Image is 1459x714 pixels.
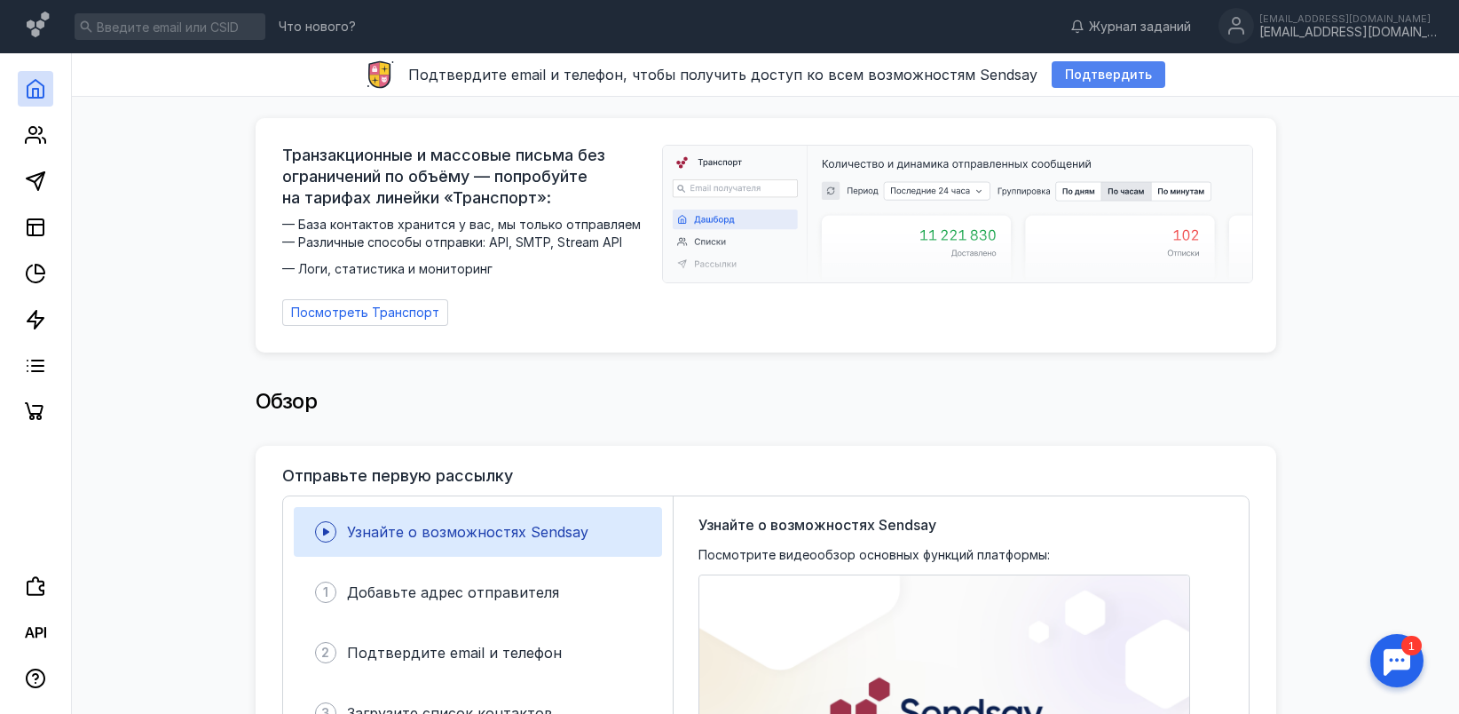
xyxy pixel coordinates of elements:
[291,305,439,321] span: Посмотреть Транспорт
[347,583,559,601] span: Добавьте адрес отправителя
[698,546,1050,564] span: Посмотрите видеообзор основных функций платформы:
[282,299,448,326] a: Посмотреть Транспорт
[40,11,60,30] div: 1
[323,583,328,601] span: 1
[408,66,1037,83] span: Подтвердите email и телефон, чтобы получить доступ ко всем возможностям Sendsay
[75,13,265,40] input: Введите email или CSID
[1259,13,1437,24] div: [EMAIL_ADDRESS][DOMAIN_NAME]
[282,145,651,209] span: Транзакционные и массовые письма без ограничений по объёму — попробуйте на тарифах линейки «Транс...
[1065,67,1152,83] span: Подтвердить
[1259,25,1437,40] div: [EMAIL_ADDRESS][DOMAIN_NAME]
[1052,61,1165,88] button: Подтвердить
[698,514,936,535] span: Узнайте о возможностях Sendsay
[321,644,329,662] span: 2
[1061,18,1200,36] a: Журнал заданий
[347,644,562,662] span: Подтвердите email и телефон
[282,216,651,278] span: — База контактов хранится у вас, мы только отправляем — Различные способы отправки: API, SMTP, St...
[282,467,513,485] h3: Отправьте первую рассылку
[1089,18,1191,36] span: Журнал заданий
[256,388,318,414] span: Обзор
[663,146,1252,282] img: dashboard-transport-banner
[347,523,588,541] span: Узнайте о возможностях Sendsay
[270,20,365,33] a: Что нового?
[279,20,356,33] span: Что нового?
